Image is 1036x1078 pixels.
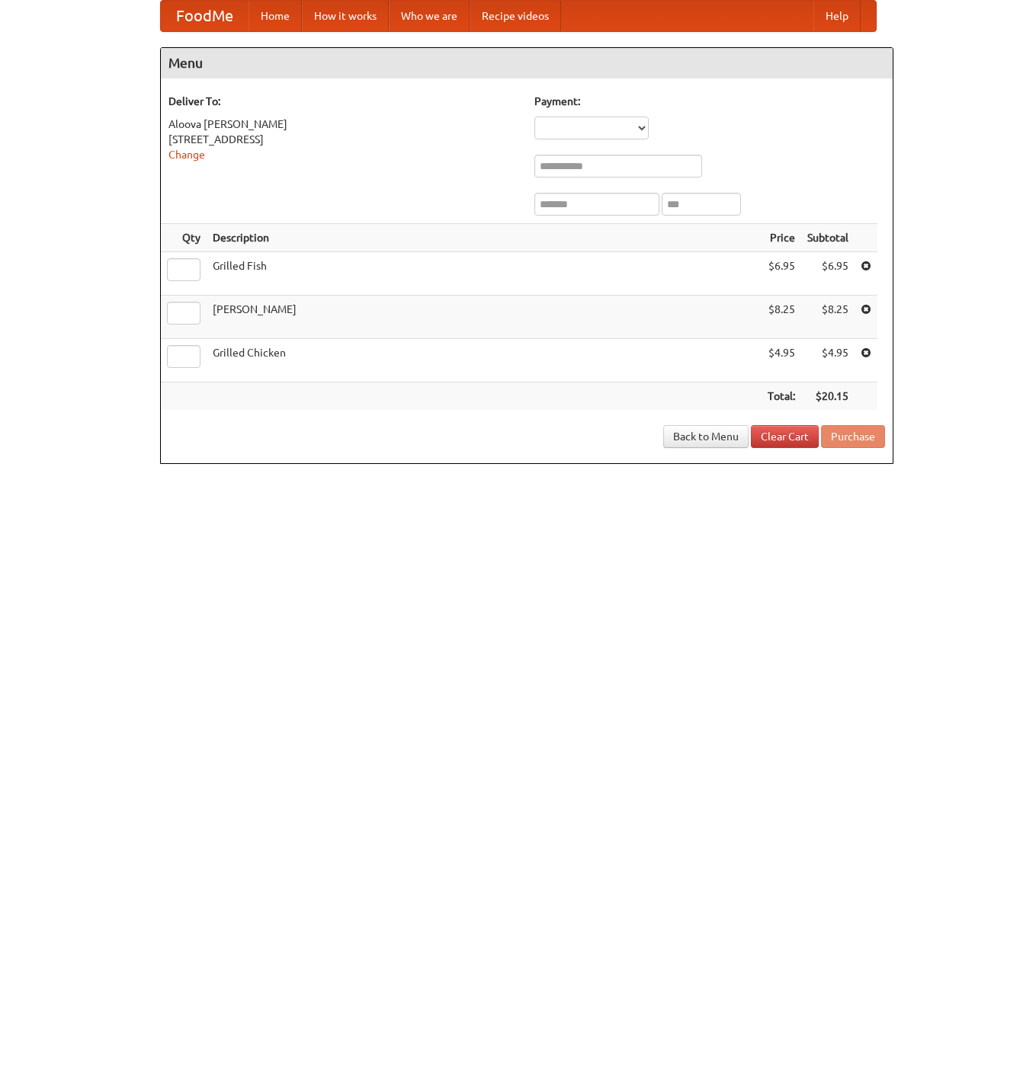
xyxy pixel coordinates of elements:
[801,296,855,339] td: $8.25
[389,1,470,31] a: Who we are
[762,339,801,382] td: $4.95
[534,94,885,109] h5: Payment:
[751,425,819,448] a: Clear Cart
[161,48,893,78] h4: Menu
[801,224,855,252] th: Subtotal
[207,339,762,382] td: Grilled Chicken
[161,224,207,252] th: Qty
[168,149,205,161] a: Change
[762,296,801,339] td: $8.25
[168,132,519,147] div: [STREET_ADDRESS]
[762,252,801,296] td: $6.95
[801,339,855,382] td: $4.95
[801,382,855,411] th: $20.15
[161,1,249,31] a: FoodMe
[663,425,749,448] a: Back to Menu
[801,252,855,296] td: $6.95
[813,1,861,31] a: Help
[821,425,885,448] button: Purchase
[762,382,801,411] th: Total:
[762,224,801,252] th: Price
[249,1,302,31] a: Home
[207,224,762,252] th: Description
[470,1,561,31] a: Recipe videos
[302,1,389,31] a: How it works
[207,296,762,339] td: [PERSON_NAME]
[168,117,519,132] div: Aloova [PERSON_NAME]
[168,94,519,109] h5: Deliver To:
[207,252,762,296] td: Grilled Fish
